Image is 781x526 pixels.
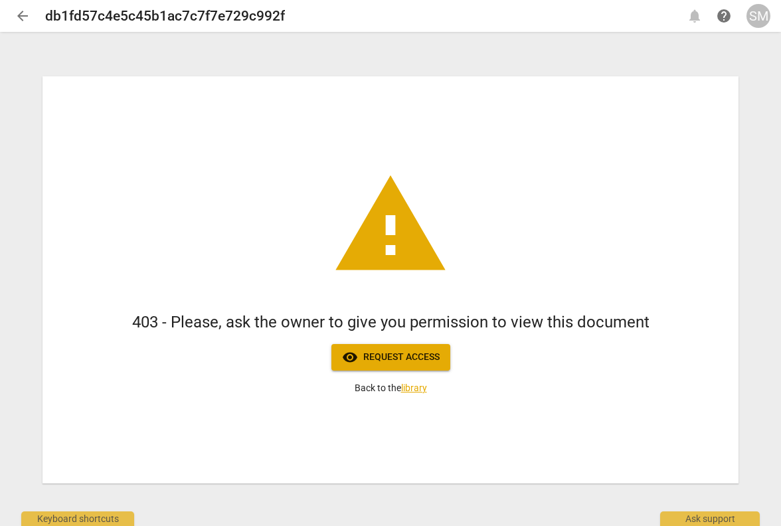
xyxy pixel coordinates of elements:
span: arrow_back [15,8,31,24]
h1: 403 - Please, ask the owner to give you permission to view this document [132,311,650,333]
button: Request access [331,344,450,371]
a: library [401,383,427,393]
a: Help [712,4,736,28]
span: help [716,8,732,24]
button: SM [746,4,770,28]
h2: db1fd57c4e5c45b1ac7c7f7e729c992f [45,8,285,25]
span: visibility [342,349,358,365]
span: warning [331,165,450,285]
p: Back to the [355,381,427,395]
div: Ask support [660,511,760,526]
span: Request access [342,349,440,365]
div: Keyboard shortcuts [21,511,134,526]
